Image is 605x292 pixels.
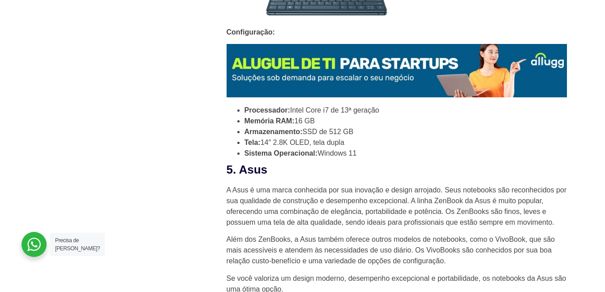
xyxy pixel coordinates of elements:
img: Aluguel de Notebook [227,44,567,97]
li: Intel Core i7 de 13ª geração [245,105,567,116]
strong: Processador: [245,106,290,114]
li: 14″ 2.8K OLED, tela dupla [245,137,567,148]
strong: Sistema Operacional: [245,149,318,157]
div: Widget de chat [444,177,605,292]
p: A Asus é uma marca conhecida por sua inovação e design arrojado. Seus notebooks são reconhecidos ... [227,185,567,228]
strong: Memória RAM: [245,117,295,125]
iframe: Chat Widget [444,177,605,292]
p: Além dos ZenBooks, a Asus também oferece outros modelos de notebooks, como o VivoBook, que são ma... [227,234,567,266]
strong: Configuração: [227,28,275,36]
li: SSD de 512 GB [245,126,567,137]
li: Windows 11 [245,148,567,159]
li: 16 GB [245,116,567,126]
span: Precisa de [PERSON_NAME]? [55,237,100,252]
strong: Armazenamento: [245,128,303,135]
h2: 5. Asus [227,162,567,178]
strong: Tela: [245,139,261,146]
